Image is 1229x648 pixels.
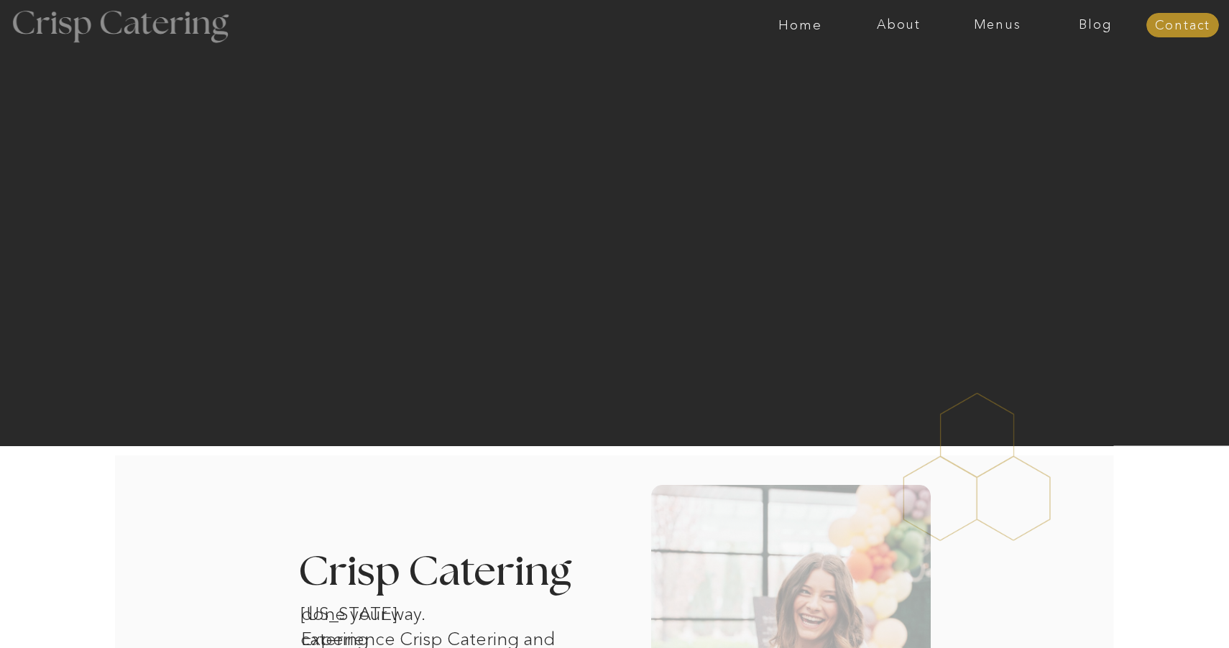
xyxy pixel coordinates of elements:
[850,18,948,32] a: About
[298,552,608,594] h3: Crisp Catering
[1046,18,1145,32] a: Blog
[1146,19,1219,33] a: Contact
[300,601,450,620] h1: [US_STATE] catering
[751,18,850,32] a: Home
[948,18,1046,32] a: Menus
